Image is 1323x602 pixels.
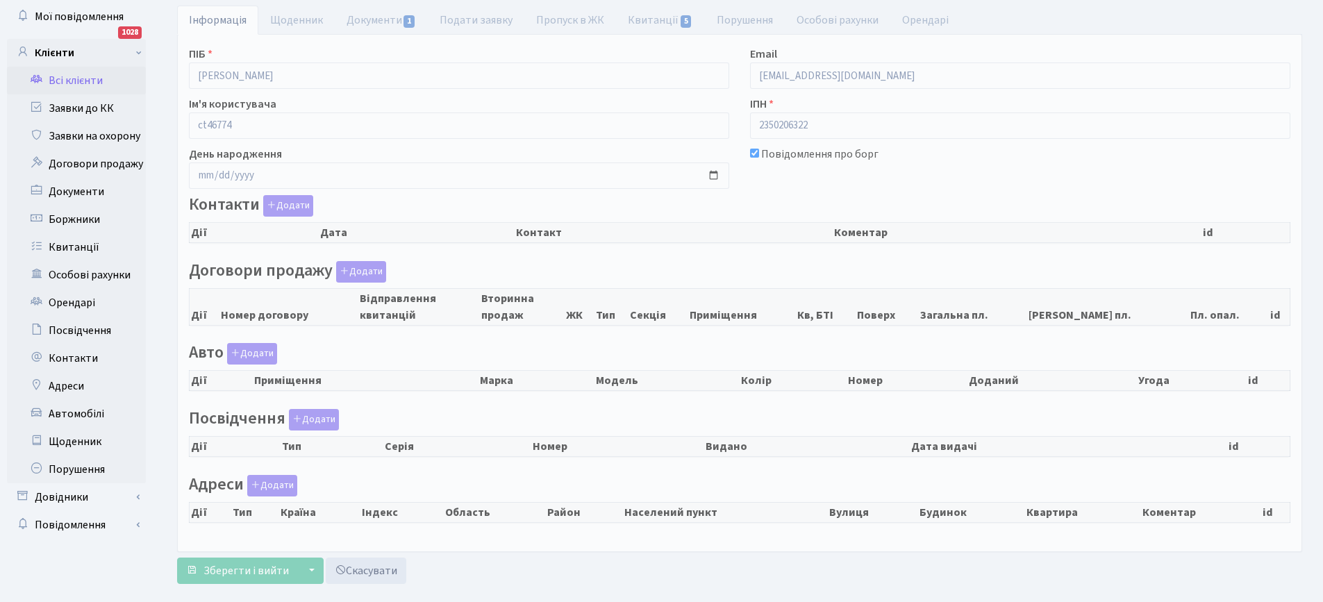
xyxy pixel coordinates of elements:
[7,511,146,539] a: Повідомлення
[263,195,313,217] button: Контакти
[189,46,213,62] label: ПІБ
[260,193,313,217] a: Додати
[253,371,479,391] th: Приміщення
[594,371,740,391] th: Модель
[750,96,774,112] label: ІПН
[761,146,879,162] label: Повідомлення про борг
[847,371,967,391] th: Номер
[258,6,335,35] a: Щоденник
[190,502,232,522] th: Дії
[1261,502,1290,522] th: id
[189,146,282,162] label: День народження
[531,436,705,456] th: Номер
[224,341,277,365] a: Додати
[967,371,1137,391] th: Доданий
[35,9,124,24] span: Мої повідомлення
[189,195,313,217] label: Контакти
[1141,502,1261,522] th: Коментар
[785,6,890,35] a: Особові рахунки
[189,343,277,365] label: Авто
[480,288,565,325] th: Вторинна продаж
[177,558,298,584] button: Зберегти і вийти
[281,436,383,456] th: Тип
[326,558,406,584] a: Скасувати
[333,258,386,283] a: Додати
[856,288,919,325] th: Поверх
[7,372,146,400] a: Адреси
[1201,223,1290,243] th: id
[7,39,146,67] a: Клієнти
[7,455,146,483] a: Порушення
[7,122,146,150] a: Заявки на охорону
[704,436,910,456] th: Видано
[565,288,594,325] th: ЖК
[319,223,515,243] th: Дата
[919,288,1028,325] th: Загальна пл.
[336,261,386,283] button: Договори продажу
[177,6,258,35] a: Інформація
[231,502,278,522] th: Тип
[7,67,146,94] a: Всі клієнти
[515,223,833,243] th: Контакт
[1227,436,1290,456] th: id
[279,502,360,522] th: Країна
[428,6,524,35] a: Подати заявку
[833,223,1201,243] th: Коментар
[616,6,704,35] a: Квитанції
[1137,371,1247,391] th: Угода
[244,472,297,496] a: Додати
[524,6,616,35] a: Пропуск в ЖК
[7,233,146,261] a: Квитанції
[7,150,146,178] a: Договори продажу
[7,261,146,289] a: Особові рахунки
[7,94,146,122] a: Заявки до КК
[796,288,856,325] th: Кв, БТІ
[444,502,546,522] th: Область
[203,563,289,578] span: Зберегти і вийти
[7,344,146,372] a: Контакти
[750,46,777,62] label: Email
[190,288,220,325] th: Дії
[688,288,796,325] th: Приміщення
[227,343,277,365] button: Авто
[189,409,339,430] label: Посвідчення
[1189,288,1269,325] th: Пл. опал.
[219,288,358,325] th: Номер договору
[1269,288,1290,325] th: id
[890,6,960,35] a: Орендарі
[7,289,146,317] a: Орендарі
[383,436,531,456] th: Серія
[479,371,594,391] th: Марка
[623,502,828,522] th: Населений пункт
[190,436,281,456] th: Дії
[594,288,629,325] th: Тип
[7,483,146,511] a: Довідники
[247,475,297,496] button: Адреси
[190,223,319,243] th: Дії
[7,206,146,233] a: Боржники
[629,288,688,325] th: Секція
[118,26,142,39] div: 1028
[7,400,146,428] a: Автомобілі
[190,371,253,391] th: Дії
[740,371,847,391] th: Колір
[7,317,146,344] a: Посвідчення
[7,3,146,31] a: Мої повідомлення1028
[7,428,146,455] a: Щоденник
[285,406,339,430] a: Додати
[1247,371,1290,391] th: id
[289,409,339,430] button: Посвідчення
[7,178,146,206] a: Документи
[1025,502,1141,522] th: Квартира
[681,15,692,28] span: 5
[189,475,297,496] label: Адреси
[189,96,276,112] label: Ім'я користувача
[403,15,415,28] span: 1
[1027,288,1189,325] th: [PERSON_NAME] пл.
[360,502,444,522] th: Індекс
[705,6,785,35] a: Порушення
[546,502,623,522] th: Район
[335,6,428,35] a: Документи
[358,288,480,325] th: Відправлення квитанцій
[910,436,1227,456] th: Дата видачі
